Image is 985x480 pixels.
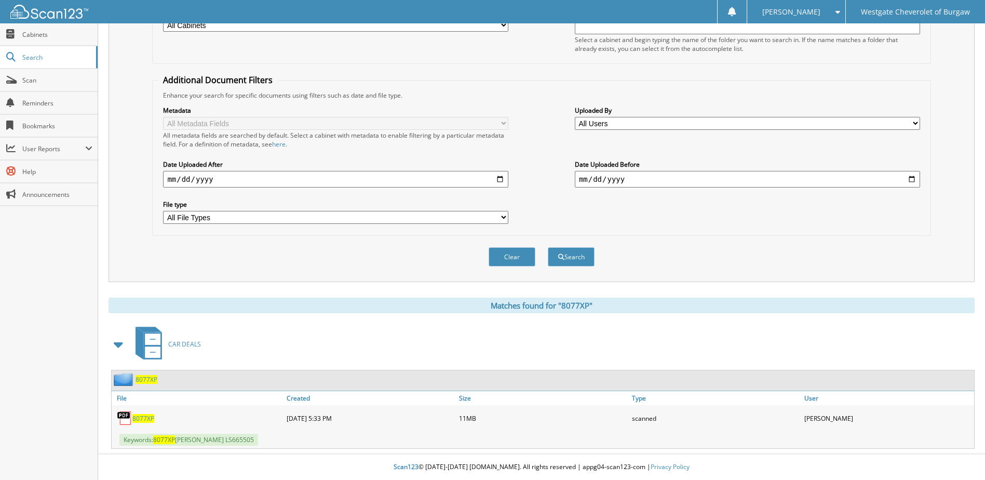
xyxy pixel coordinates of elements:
img: folder2.png [114,373,136,386]
div: Select a cabinet and begin typing the name of the folder you want to search in. If the name match... [575,35,920,53]
div: All metadata fields are searched by default. Select a cabinet with metadata to enable filtering b... [163,131,508,149]
legend: Additional Document Filters [158,74,278,86]
a: File [112,391,284,405]
a: 8077XP [132,414,154,423]
span: Westgate Cheverolet of Burgaw [861,9,970,15]
span: Keywords: [PERSON_NAME] LS665505 [119,434,258,446]
span: Bookmarks [22,122,92,130]
button: Clear [489,247,535,266]
img: PDF.png [117,410,132,426]
div: Matches found for "8077XP" [109,298,975,313]
img: scan123-logo-white.svg [10,5,88,19]
div: [PERSON_NAME] [802,408,974,429]
label: Metadata [163,106,508,115]
iframe: Chat Widget [933,430,985,480]
label: File type [163,200,508,209]
span: Scan123 [394,462,419,471]
label: Uploaded By [575,106,920,115]
span: User Reports [22,144,85,153]
span: Announcements [22,190,92,199]
a: 8077XP [136,375,157,384]
div: [DATE] 5:33 PM [284,408,456,429]
span: Cabinets [22,30,92,39]
a: Privacy Policy [651,462,690,471]
span: Scan [22,76,92,85]
input: start [163,171,508,188]
span: [PERSON_NAME] [762,9,820,15]
div: Enhance your search for specific documents using filters such as date and file type. [158,91,925,100]
a: Created [284,391,456,405]
label: Date Uploaded After [163,160,508,169]
div: scanned [629,408,802,429]
input: end [575,171,920,188]
button: Search [548,247,595,266]
span: CAR DEALS [168,340,201,349]
a: Type [629,391,802,405]
div: © [DATE]-[DATE] [DOMAIN_NAME]. All rights reserved | appg04-scan123-com | [98,455,985,480]
a: User [802,391,974,405]
a: CAR DEALS [129,324,201,365]
a: Size [456,391,629,405]
span: 8077XP [153,435,175,444]
a: here [272,140,286,149]
label: Date Uploaded Before [575,160,920,169]
span: Search [22,53,91,62]
span: Reminders [22,99,92,108]
div: 11MB [456,408,629,429]
span: Help [22,167,92,176]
